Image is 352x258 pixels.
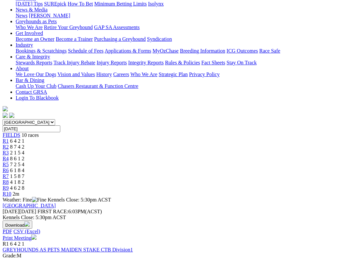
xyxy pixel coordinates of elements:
span: 10 races [22,132,39,138]
a: Schedule of Fees [68,48,103,54]
span: [DATE] [3,209,20,214]
a: [GEOGRAPHIC_DATA] [3,203,56,208]
span: [DATE] [3,209,36,214]
a: R6 [3,168,9,173]
a: Industry [16,42,33,48]
a: R2 [3,144,9,150]
span: 1 5 8 7 [10,173,24,179]
a: PDF [3,229,12,234]
span: 8 6 1 2 [10,156,24,161]
div: Care & Integrity [16,60,349,66]
div: Greyhounds as Pets [16,24,349,30]
a: Who We Are [16,24,43,30]
div: Get Involved [16,36,349,42]
a: How To Bet [68,1,93,7]
div: Industry [16,48,349,54]
a: CSV (Excel) [13,229,40,234]
a: Bookings & Scratchings [16,48,66,54]
img: download.svg [24,221,30,227]
a: Bar & Dining [16,77,44,83]
a: Minimum Betting Limits [94,1,147,7]
a: Greyhounds as Pets [16,19,57,24]
div: Kennels Close: 5:30pm ACST [3,215,349,220]
a: Who We Are [130,72,157,77]
span: 6 4 2 1 [10,138,24,144]
a: Become a Trainer [56,36,93,42]
a: News & Media [16,7,48,12]
a: Contact GRSA [16,89,47,95]
div: About [16,72,349,77]
a: R8 [3,179,9,185]
span: 6 1 8 4 [10,168,24,173]
span: 4 1 8 2 [10,179,24,185]
div: Download [3,229,349,234]
a: Integrity Reports [128,60,164,65]
a: MyOzChase [153,48,179,54]
span: 6 4 2 1 [10,241,24,247]
span: 7 2 5 4 [10,162,24,167]
a: R1 [3,138,9,144]
img: printer.svg [31,234,37,240]
a: Breeding Information [180,48,225,54]
a: Purchasing a Greyhound [94,36,146,42]
a: SUREpick [44,1,66,7]
a: [PERSON_NAME] [29,13,70,18]
a: Print Meeting [3,235,37,241]
a: About [16,66,29,71]
img: facebook.svg [3,113,8,118]
span: R1 [3,241,9,247]
div: Bar & Dining [16,83,349,89]
a: Care & Integrity [16,54,50,59]
a: Chasers Restaurant & Function Centre [58,83,138,89]
a: GREYHOUNDS AS PETS MAIDEN STAKE CTB Division1 [3,247,133,252]
a: Strategic Plan [159,72,188,77]
span: 2 1 5 4 [10,150,24,155]
a: ICG Outcomes [227,48,258,54]
a: Stay On Track [227,60,257,65]
a: Track Injury Rebate [53,60,95,65]
span: Kennels Close: 5:30pm ACST [48,197,111,202]
img: Fine [32,197,46,203]
a: Rules & Policies [165,60,200,65]
a: R4 [3,156,9,161]
a: Retire Your Greyhound [44,24,93,30]
span: 2m [13,191,19,197]
a: Careers [113,72,129,77]
a: Stewards Reports [16,60,52,65]
a: FIELDS [3,132,20,138]
img: logo-grsa-white.png [3,106,8,111]
a: Syndication [147,36,172,42]
a: [DATE] Tips [16,1,43,7]
span: FIRST RACE: [37,209,68,214]
a: News [16,13,27,18]
a: We Love Our Dogs [16,72,56,77]
img: twitter.svg [9,113,14,118]
a: R3 [3,150,9,155]
input: Select date [3,125,60,132]
a: Applications & Forms [105,48,151,54]
span: R10 [3,191,11,197]
button: Download [3,220,32,229]
a: Vision and Values [57,72,95,77]
a: Get Involved [16,30,43,36]
a: R7 [3,173,9,179]
span: 8 7 4 2 [10,144,24,150]
a: Fact Sheets [201,60,225,65]
a: Race Safe [259,48,280,54]
a: R9 [3,185,9,191]
a: Injury Reports [96,60,127,65]
a: Isolynx [148,1,164,7]
span: 6:03PM(ACST) [37,209,102,214]
a: Cash Up Your Club [16,83,56,89]
span: 4 6 2 8 [10,185,24,191]
a: Login To Blackbook [16,95,59,101]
